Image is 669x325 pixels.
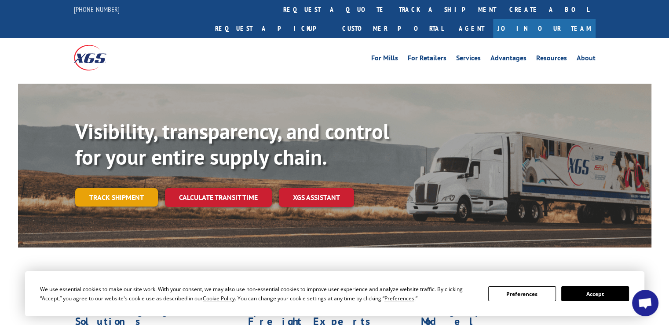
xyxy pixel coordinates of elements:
button: Accept [561,286,629,301]
a: About [577,55,596,64]
a: XGS ASSISTANT [279,188,354,207]
a: Join Our Team [493,19,596,38]
div: Open chat [632,290,658,316]
a: Agent [450,19,493,38]
button: Preferences [488,286,556,301]
a: Resources [536,55,567,64]
span: Cookie Policy [203,295,235,302]
a: Calculate transit time [165,188,272,207]
a: Track shipment [75,188,158,207]
b: Visibility, transparency, and control for your entire supply chain. [75,118,389,170]
a: [PHONE_NUMBER] [74,5,120,14]
a: Services [456,55,481,64]
a: Request a pickup [208,19,336,38]
span: Preferences [384,295,414,302]
a: For Retailers [408,55,446,64]
a: Customer Portal [336,19,450,38]
div: Cookie Consent Prompt [25,271,644,316]
a: For Mills [371,55,398,64]
a: Advantages [490,55,526,64]
div: We use essential cookies to make our site work. With your consent, we may also use non-essential ... [40,284,478,303]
